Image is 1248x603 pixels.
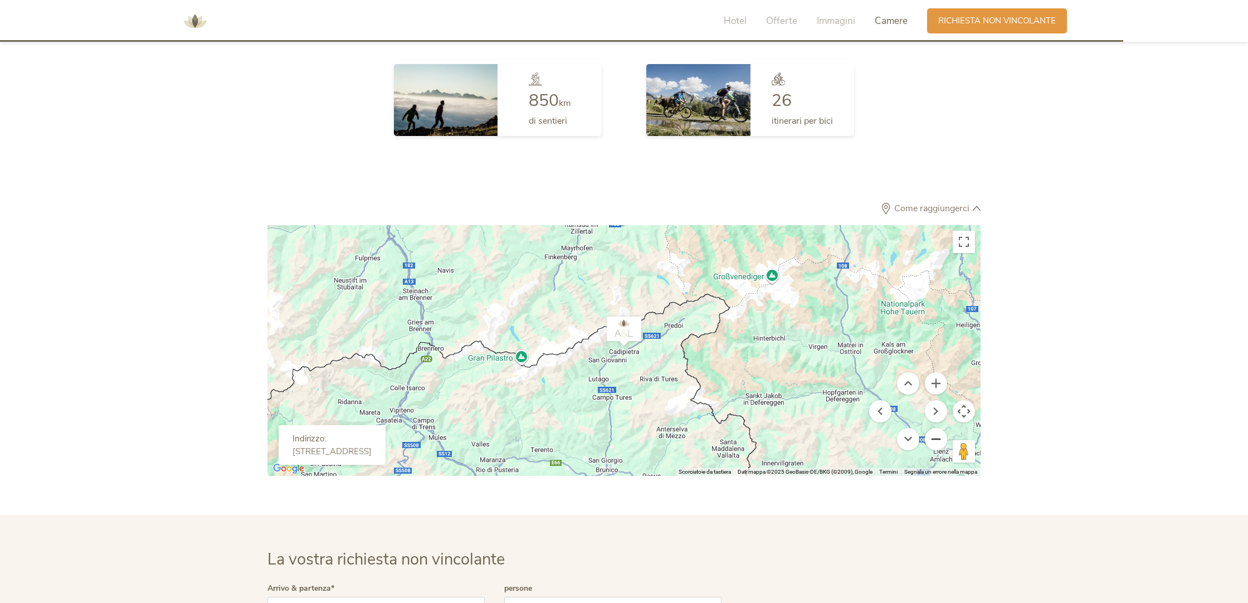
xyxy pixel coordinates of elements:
a: Visualizza questa zona in Google Maps (in una nuova finestra) [270,461,307,476]
span: itinerari per bici [772,115,833,127]
label: Arrivo & partenza [267,585,334,592]
span: km [559,97,571,109]
span: Hotel [724,14,747,27]
span: Camere [875,14,908,27]
img: AMONTI & LUNARIS Wellnessresort [178,4,212,38]
span: Immagini [817,14,855,27]
a: Termini [879,469,898,475]
div: Indirizzo: [292,434,372,446]
label: persone [504,585,532,592]
span: Richiesta non vincolante [938,15,1056,27]
span: 26 [772,89,792,112]
button: Zoom avanti [925,372,947,395]
span: Dati mappa ©2025 GeoBasis-DE/BKG (©2009), Google [738,469,872,475]
button: Zoom indietro [925,428,947,450]
button: Scorciatoie da tastiera [679,468,731,476]
span: Come raggiungerci [891,204,972,213]
div: AMONTI & LUNARIS Wellnessresort [602,312,646,351]
button: Sposta a destra [925,400,947,422]
span: 850 [529,89,559,112]
button: Sposta in basso [897,428,919,450]
img: Google [270,461,307,476]
button: Controlli di visualizzazione della mappa [953,400,975,422]
a: AMONTI & LUNARIS Wellnessresort [178,17,212,25]
button: Attiva/disattiva vista schermo intero [953,231,975,253]
a: Segnala un errore nella mappa [904,469,977,475]
button: Trascina Pegman sulla mappa per aprire Street View [953,440,975,463]
button: Sposta in alto [897,372,919,395]
button: Sposta a sinistra [869,400,891,422]
span: La vostra richiesta non vincolante [267,548,505,570]
span: di sentieri [529,115,567,127]
span: Offerte [766,14,797,27]
div: [STREET_ADDRESS] [292,446,372,456]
